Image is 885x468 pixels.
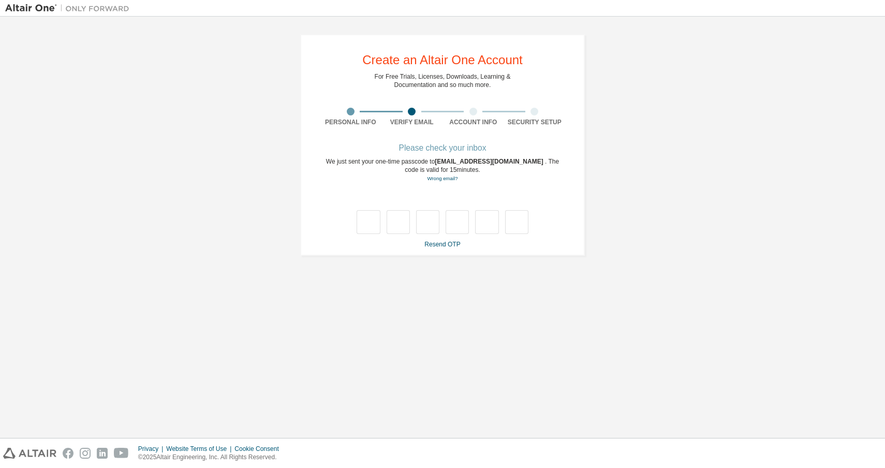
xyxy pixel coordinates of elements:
div: Security Setup [504,118,566,126]
div: Please check your inbox [320,145,565,151]
div: Website Terms of Use [166,445,234,453]
div: We just sent your one-time passcode to . The code is valid for 15 minutes. [320,157,565,183]
div: Account Info [443,118,504,126]
a: Resend OTP [424,241,460,248]
div: Cookie Consent [234,445,285,453]
img: Altair One [5,3,135,13]
p: © 2025 Altair Engineering, Inc. All Rights Reserved. [138,453,285,462]
div: Personal Info [320,118,381,126]
img: facebook.svg [63,448,73,459]
img: instagram.svg [80,448,91,459]
img: linkedin.svg [97,448,108,459]
span: [EMAIL_ADDRESS][DOMAIN_NAME] [435,158,545,165]
a: Go back to the registration form [427,175,458,181]
img: youtube.svg [114,448,129,459]
div: For Free Trials, Licenses, Downloads, Learning & Documentation and so much more. [375,72,511,89]
div: Privacy [138,445,166,453]
div: Create an Altair One Account [362,54,523,66]
div: Verify Email [381,118,443,126]
img: altair_logo.svg [3,448,56,459]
